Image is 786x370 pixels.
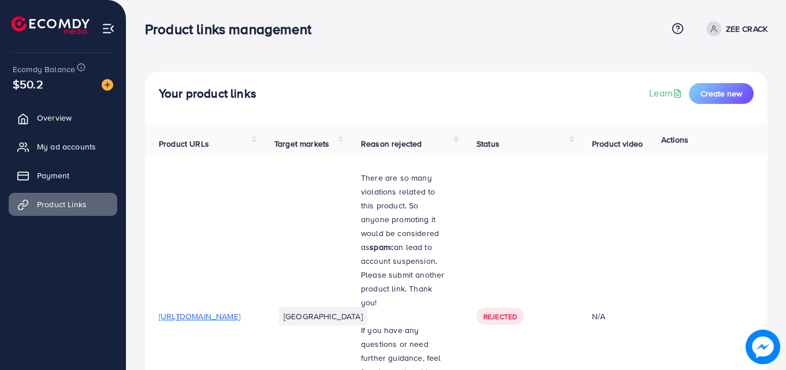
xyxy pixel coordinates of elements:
img: menu [102,22,115,35]
span: Reason rejected [361,138,422,150]
span: [URL][DOMAIN_NAME] [159,311,240,322]
span: Create new [701,88,742,99]
span: Payment [37,170,69,181]
span: Rejected [483,312,517,322]
span: Actions [661,134,688,145]
span: Status [476,138,500,150]
li: [GEOGRAPHIC_DATA] [279,307,367,326]
a: Overview [9,106,117,129]
span: Product Links [37,199,87,210]
h3: Product links management [145,21,321,38]
span: Product video [592,138,643,150]
strong: spam [370,241,390,253]
img: image [102,79,113,91]
a: ZEE CRACK [702,21,768,36]
span: Target markets [274,138,329,150]
button: Create new [689,83,754,104]
a: My ad accounts [9,135,117,158]
span: can lead to account suspension. Please submit another product link. Thank you! [361,241,444,308]
span: $50.2 [13,76,43,92]
a: Product Links [9,193,117,216]
a: Learn [649,87,684,100]
p: ZEE CRACK [726,22,768,36]
span: Ecomdy Balance [13,63,75,75]
span: Product URLs [159,138,209,150]
span: My ad accounts [37,141,96,152]
span: There are so many violations related to this product. So anyone promoting it would be considered as [361,172,439,253]
span: Overview [37,112,72,124]
img: image [746,330,780,364]
img: logo [12,16,90,34]
a: Payment [9,164,117,187]
h4: Your product links [159,87,256,101]
div: N/A [592,311,673,322]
